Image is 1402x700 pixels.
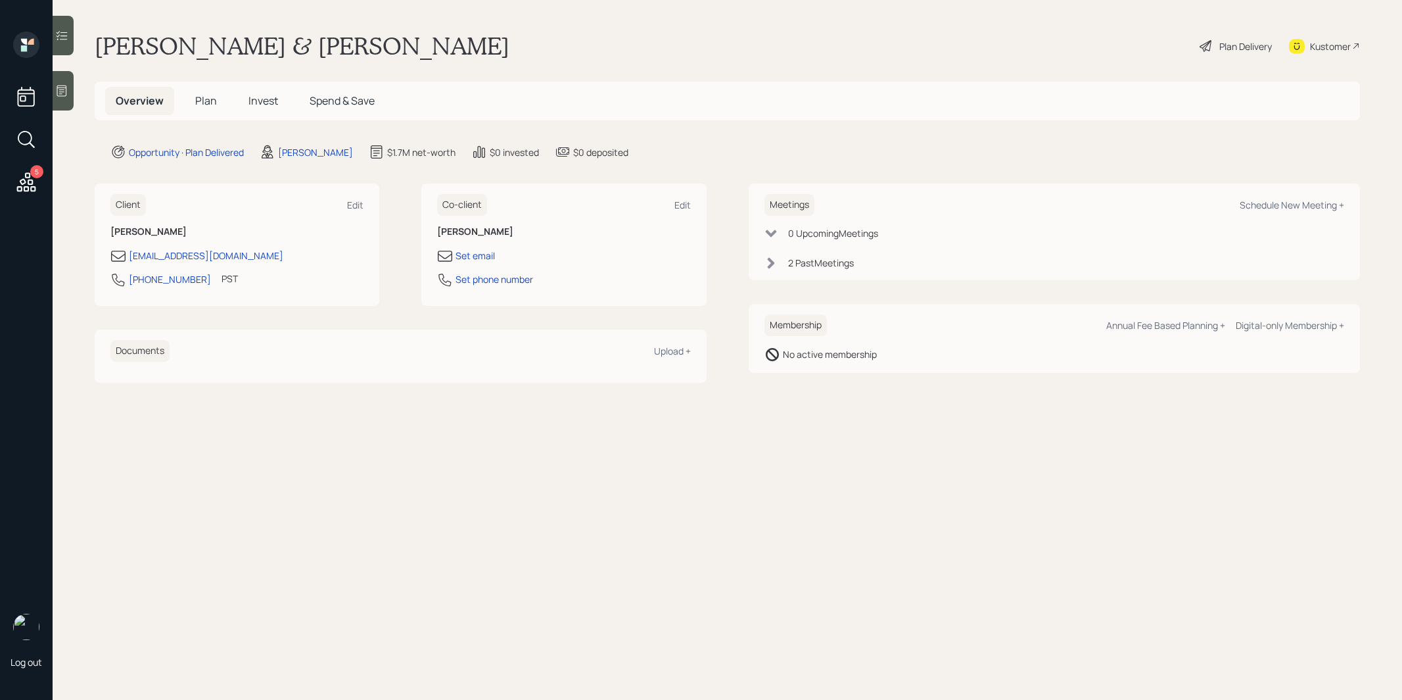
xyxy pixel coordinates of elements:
div: $0 invested [490,145,539,159]
div: Opportunity · Plan Delivered [129,145,244,159]
h6: Client [110,194,146,216]
h6: [PERSON_NAME] [437,226,690,238]
div: Upload + [654,345,691,357]
span: Plan [195,93,217,108]
div: Digital-only Membership + [1236,319,1344,332]
div: Schedule New Meeting + [1240,199,1344,211]
div: No active membership [783,347,877,361]
div: [EMAIL_ADDRESS][DOMAIN_NAME] [129,249,283,262]
h6: Meetings [764,194,814,216]
h1: [PERSON_NAME] & [PERSON_NAME] [95,32,509,61]
div: Edit [347,199,363,211]
div: PST [222,272,238,286]
div: Edit [674,199,691,211]
div: [PERSON_NAME] [278,145,353,159]
span: Invest [248,93,278,108]
div: $1.7M net-worth [387,145,456,159]
div: 5 [30,165,43,178]
div: 2 Past Meeting s [788,256,854,270]
div: Set phone number [456,272,533,286]
div: Set email [456,249,495,262]
div: $0 deposited [573,145,628,159]
div: Log out [11,656,42,668]
img: treva-nostdahl-headshot.png [13,614,39,640]
span: Spend & Save [310,93,375,108]
div: 0 Upcoming Meeting s [788,226,878,240]
h6: Documents [110,340,170,362]
h6: Co-client [437,194,487,216]
h6: Membership [764,314,827,336]
div: Kustomer [1310,39,1351,53]
div: Plan Delivery [1219,39,1272,53]
div: Annual Fee Based Planning + [1106,319,1225,332]
h6: [PERSON_NAME] [110,226,363,238]
div: [PHONE_NUMBER] [129,272,211,286]
span: Overview [116,93,164,108]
